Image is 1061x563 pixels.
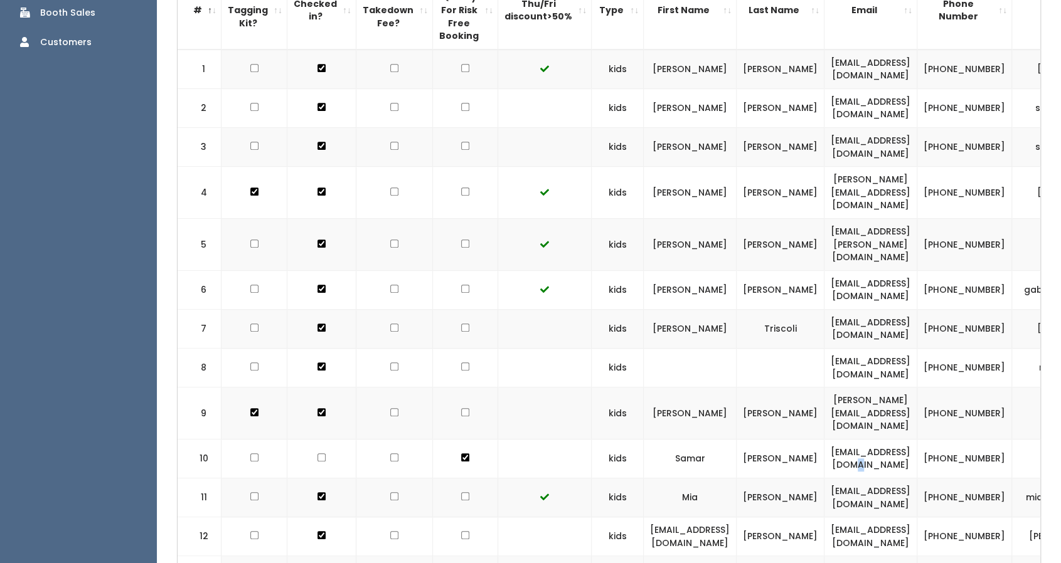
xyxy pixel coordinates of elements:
[178,128,221,167] td: 3
[737,517,824,556] td: [PERSON_NAME]
[824,218,917,270] td: [EMAIL_ADDRESS][PERSON_NAME][DOMAIN_NAME]
[824,387,917,439] td: [PERSON_NAME][EMAIL_ADDRESS][DOMAIN_NAME]
[917,309,1012,348] td: [PHONE_NUMBER]
[644,50,737,89] td: [PERSON_NAME]
[178,88,221,127] td: 2
[644,517,737,556] td: [EMAIL_ADDRESS][DOMAIN_NAME]
[917,270,1012,309] td: [PHONE_NUMBER]
[824,517,917,556] td: [EMAIL_ADDRESS][DOMAIN_NAME]
[644,218,737,270] td: [PERSON_NAME]
[178,349,221,387] td: 8
[592,128,644,167] td: kids
[917,167,1012,219] td: [PHONE_NUMBER]
[917,218,1012,270] td: [PHONE_NUMBER]
[644,88,737,127] td: [PERSON_NAME]
[644,167,737,219] td: [PERSON_NAME]
[824,270,917,309] td: [EMAIL_ADDRESS][DOMAIN_NAME]
[737,439,824,478] td: [PERSON_NAME]
[592,270,644,309] td: kids
[644,128,737,167] td: [PERSON_NAME]
[917,439,1012,478] td: [PHONE_NUMBER]
[917,517,1012,556] td: [PHONE_NUMBER]
[592,349,644,387] td: kids
[737,478,824,517] td: [PERSON_NAME]
[737,88,824,127] td: [PERSON_NAME]
[737,270,824,309] td: [PERSON_NAME]
[824,439,917,478] td: [EMAIL_ADDRESS][DOMAIN_NAME]
[178,517,221,556] td: 12
[592,88,644,127] td: kids
[644,387,737,439] td: [PERSON_NAME]
[178,50,221,89] td: 1
[178,270,221,309] td: 6
[737,309,824,348] td: Triscoli
[592,387,644,439] td: kids
[917,387,1012,439] td: [PHONE_NUMBER]
[644,270,737,309] td: [PERSON_NAME]
[917,50,1012,89] td: [PHONE_NUMBER]
[917,349,1012,387] td: [PHONE_NUMBER]
[178,478,221,517] td: 11
[917,128,1012,167] td: [PHONE_NUMBER]
[592,478,644,517] td: kids
[592,50,644,89] td: kids
[737,387,824,439] td: [PERSON_NAME]
[592,439,644,478] td: kids
[737,128,824,167] td: [PERSON_NAME]
[824,349,917,387] td: [EMAIL_ADDRESS][DOMAIN_NAME]
[824,309,917,348] td: [EMAIL_ADDRESS][DOMAIN_NAME]
[178,387,221,439] td: 9
[824,88,917,127] td: [EMAIL_ADDRESS][DOMAIN_NAME]
[824,167,917,219] td: [PERSON_NAME][EMAIL_ADDRESS][DOMAIN_NAME]
[917,478,1012,517] td: [PHONE_NUMBER]
[592,218,644,270] td: kids
[644,478,737,517] td: Mia
[737,218,824,270] td: [PERSON_NAME]
[178,167,221,219] td: 4
[737,167,824,219] td: [PERSON_NAME]
[178,439,221,478] td: 10
[40,36,92,49] div: Customers
[824,50,917,89] td: [EMAIL_ADDRESS][DOMAIN_NAME]
[644,309,737,348] td: [PERSON_NAME]
[824,128,917,167] td: [EMAIL_ADDRESS][DOMAIN_NAME]
[592,517,644,556] td: kids
[824,478,917,517] td: [EMAIL_ADDRESS][DOMAIN_NAME]
[40,6,95,19] div: Booth Sales
[178,218,221,270] td: 5
[644,439,737,478] td: Samar
[592,167,644,219] td: kids
[592,309,644,348] td: kids
[917,88,1012,127] td: [PHONE_NUMBER]
[178,309,221,348] td: 7
[737,50,824,89] td: [PERSON_NAME]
